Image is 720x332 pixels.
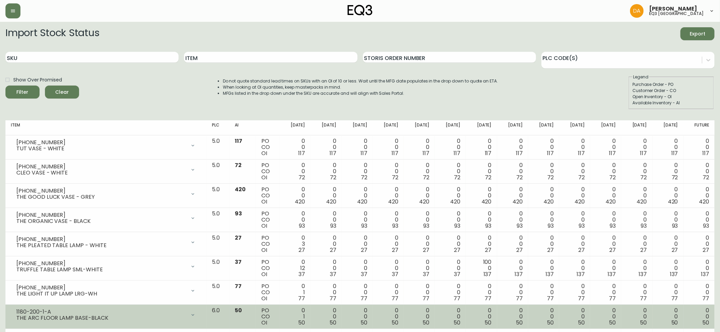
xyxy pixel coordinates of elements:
th: [DATE] [559,120,590,135]
th: [DATE] [653,120,684,135]
button: Export [680,27,715,40]
span: 137 [546,270,554,278]
span: 27 [516,246,523,254]
div: [PHONE_NUMBER] [16,285,186,291]
div: 0 0 [503,307,523,326]
th: [DATE] [621,120,652,135]
span: 37 [454,270,461,278]
span: 77 [671,295,678,302]
th: [DATE] [466,120,497,135]
span: 72 [454,173,461,181]
span: 93 [235,210,242,217]
span: 50 [235,306,242,314]
div: 0 0 [565,162,585,181]
span: 117 [547,149,554,157]
span: 27 [703,246,709,254]
span: 77 [330,295,336,302]
div: 0 0 [627,307,647,326]
span: 27 [361,246,367,254]
span: 27 [330,246,336,254]
span: 117 [578,149,585,157]
span: 420 [235,185,246,193]
div: 0 0 [316,307,336,326]
span: 72 [641,173,647,181]
div: 0 0 [347,186,367,205]
div: 0 0 [471,211,491,229]
div: PO CO [261,186,274,205]
div: PO CO [261,259,274,277]
span: Clear [50,88,74,96]
div: 0 0 [596,259,616,277]
div: 0 0 [658,307,678,326]
div: 0 0 [689,138,709,156]
span: 117 [330,149,336,157]
div: 0 0 [565,211,585,229]
div: Open Inventory - OI [632,94,710,100]
div: 0 0 [658,283,678,302]
div: 0 0 [440,283,460,302]
div: 0 0 [471,138,491,156]
span: 77 [423,295,429,302]
div: 0 0 [689,186,709,205]
span: 93 [517,222,523,230]
div: 0 0 [378,138,398,156]
span: 27 [392,246,398,254]
div: 1180-200-1-A [16,309,186,315]
div: Purchase Order - PO [632,81,710,88]
div: 0 0 [316,259,336,277]
div: 0 0 [596,162,616,181]
div: 0 0 [409,211,429,229]
span: 27 [235,234,242,242]
div: 0 0 [347,283,367,302]
span: 93 [330,222,336,230]
span: 117 [392,149,398,157]
span: 77 [485,295,492,302]
span: 137 [608,270,616,278]
span: 420 [295,198,305,206]
div: Available Inventory - AI [632,100,710,106]
span: 72 [299,173,305,181]
span: 117 [361,149,367,157]
span: 27 [609,246,616,254]
span: 420 [575,198,585,206]
span: OI [261,295,267,302]
span: 93 [299,222,305,230]
div: 0 0 [347,259,367,277]
div: THE ARC FLOOR LAMP BASE-BLACK [16,315,186,321]
span: 93 [641,222,647,230]
div: 0 0 [565,138,585,156]
div: 0 0 [658,162,678,181]
span: 420 [481,198,492,206]
div: 0 0 [285,162,305,181]
div: 0 0 [689,211,709,229]
span: 27 [578,246,585,254]
span: 27 [641,246,647,254]
span: 137 [639,270,647,278]
div: 0 0 [565,259,585,277]
div: [PHONE_NUMBER]THE GOOD LUCK VASE - GREY [11,186,201,201]
th: Item [5,120,206,135]
span: 93 [548,222,554,230]
div: 0 0 [627,259,647,277]
div: 1180-200-1-ATHE ARC FLOOR LAMP BASE-BLACK [11,307,201,322]
div: 0 0 [503,186,523,205]
div: 0 0 [471,307,491,326]
span: 77 [609,295,616,302]
div: 0 0 [378,235,398,253]
td: 5.0 [206,256,229,281]
div: 0 0 [378,211,398,229]
span: 117 [298,149,305,157]
div: [PHONE_NUMBER] [16,164,186,170]
td: 5.0 [206,208,229,232]
div: 0 0 [347,307,367,326]
div: [PHONE_NUMBER]TRUFFLE TABLE LAMP SML-WHITE [11,259,201,274]
span: OI [261,270,267,278]
span: 117 [609,149,616,157]
span: 117 [485,149,492,157]
div: 0 0 [534,138,554,156]
span: 72 [392,173,398,181]
div: 0 0 [378,259,398,277]
span: 72 [578,173,585,181]
div: 0 0 [409,259,429,277]
h2: Import Stock Status [5,27,99,40]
